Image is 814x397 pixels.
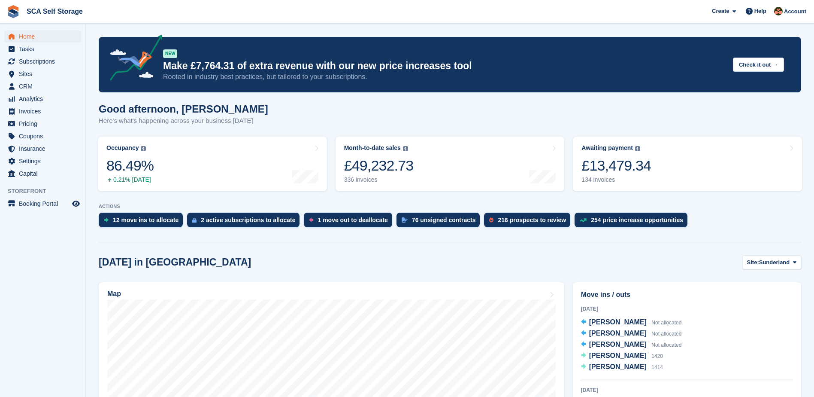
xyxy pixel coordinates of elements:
[344,176,414,183] div: 336 invoices
[304,213,396,232] a: 1 move out to deallocate
[4,68,81,80] a: menu
[581,176,651,183] div: 134 invoices
[774,7,783,15] img: Sarah Race
[104,217,109,223] img: move_ins_to_allocate_icon-fdf77a2bb77ea45bf5b3d319d69a93e2d87916cf1d5bf7949dd705db3b84f3ca.svg
[318,217,387,223] div: 1 move out to deallocate
[99,213,187,232] a: 12 move ins to allocate
[344,157,414,174] div: £49,232.73
[396,213,484,232] a: 76 unsigned contracts
[19,43,70,55] span: Tasks
[19,130,70,142] span: Coupons
[8,187,85,195] span: Storefront
[106,144,139,152] div: Occupancy
[4,105,81,117] a: menu
[4,31,81,43] a: menu
[19,155,70,167] span: Settings
[4,168,81,180] a: menu
[107,290,121,298] h2: Map
[742,255,801,269] button: Site: Sunderland
[163,72,726,82] p: Rooted in industry best practices, but tailored to your subscriptions.
[403,146,408,151] img: icon-info-grey-7440780725fd019a000dd9b08b2336e03edf1995a4989e88bcd33f0948082b44.svg
[651,342,681,348] span: Not allocated
[103,35,163,84] img: price-adjustments-announcement-icon-8257ccfd72463d97f412b2fc003d46551f7dbcb40ab6d574587a9cd5c0d94...
[589,363,647,370] span: [PERSON_NAME]
[581,351,663,362] a: [PERSON_NAME] 1420
[19,198,70,210] span: Booking Portal
[581,317,682,328] a: [PERSON_NAME] Not allocated
[635,146,640,151] img: icon-info-grey-7440780725fd019a000dd9b08b2336e03edf1995a4989e88bcd33f0948082b44.svg
[309,217,313,223] img: move_outs_to_deallocate_icon-f764333ba52eb49d3ac5e1228854f67142a1ed5810a6f6cc68b1a99e826820c5.svg
[4,80,81,92] a: menu
[747,258,759,267] span: Site:
[4,118,81,130] a: menu
[163,49,177,58] div: NEW
[575,213,692,232] a: 254 price increase opportunities
[19,31,70,43] span: Home
[99,116,268,126] p: Here's what's happening across your business [DATE]
[754,7,766,15] span: Help
[651,353,663,359] span: 1420
[498,217,566,223] div: 216 prospects to review
[19,55,70,67] span: Subscriptions
[163,60,726,72] p: Make £7,764.31 of extra revenue with our new price increases tool
[581,328,682,339] a: [PERSON_NAME] Not allocated
[651,320,681,326] span: Not allocated
[141,146,146,151] img: icon-info-grey-7440780725fd019a000dd9b08b2336e03edf1995a4989e88bcd33f0948082b44.svg
[4,43,81,55] a: menu
[19,168,70,180] span: Capital
[19,68,70,80] span: Sites
[589,330,647,337] span: [PERSON_NAME]
[4,143,81,155] a: menu
[336,137,565,191] a: Month-to-date sales £49,232.73 336 invoices
[19,80,70,92] span: CRM
[344,144,401,152] div: Month-to-date sales
[4,55,81,67] a: menu
[19,118,70,130] span: Pricing
[98,137,327,191] a: Occupancy 86.49% 0.21% [DATE]
[19,143,70,155] span: Insurance
[99,204,801,209] p: ACTIONS
[4,130,81,142] a: menu
[192,217,197,223] img: active_subscription_to_allocate_icon-d502201f5373d7db506a760aba3b589e785aa758c864c3986d89f69b8ff3...
[99,257,251,268] h2: [DATE] in [GEOGRAPHIC_DATA]
[581,144,633,152] div: Awaiting payment
[201,217,295,223] div: 2 active subscriptions to allocate
[187,213,304,232] a: 2 active subscriptions to allocate
[589,352,647,359] span: [PERSON_NAME]
[651,331,681,337] span: Not allocated
[402,217,408,223] img: contract_signature_icon-13c848040528278c33f63329250d36e43548de30e8caae1d1a13099fd9432cc5.svg
[4,155,81,167] a: menu
[106,157,154,174] div: 86.49%
[581,386,793,394] div: [DATE]
[23,4,86,18] a: SCA Self Storage
[19,93,70,105] span: Analytics
[412,217,476,223] div: 76 unsigned contracts
[106,176,154,183] div: 0.21% [DATE]
[71,198,81,209] a: Preview store
[580,218,587,222] img: price_increase_opportunities-93ffe204e8149a01c8c9dc8f82e8f89637d9d84a8eef4429ea346261dce0b2c0.svg
[4,93,81,105] a: menu
[484,213,575,232] a: 216 prospects to review
[591,217,683,223] div: 254 price increase opportunities
[784,7,806,16] span: Account
[113,217,179,223] div: 12 move ins to allocate
[581,290,793,300] h2: Move ins / outs
[99,103,268,115] h1: Good afternoon, [PERSON_NAME]
[733,58,784,72] button: Check it out →
[581,362,663,373] a: [PERSON_NAME] 1414
[19,105,70,117] span: Invoices
[581,305,793,313] div: [DATE]
[651,364,663,370] span: 1414
[712,7,729,15] span: Create
[581,157,651,174] div: £13,479.34
[589,341,647,348] span: [PERSON_NAME]
[4,198,81,210] a: menu
[589,318,647,326] span: [PERSON_NAME]
[581,339,682,351] a: [PERSON_NAME] Not allocated
[489,217,493,223] img: prospect-51fa495bee0391a8d652442698ab0144808aea92771e9ea1ae160a38d050c398.svg
[573,137,802,191] a: Awaiting payment £13,479.34 134 invoices
[7,5,20,18] img: stora-icon-8386f47178a22dfd0bd8f6a31ec36ba5ce8667c1dd55bd0f319d3a0aa187defe.svg
[759,258,790,267] span: Sunderland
